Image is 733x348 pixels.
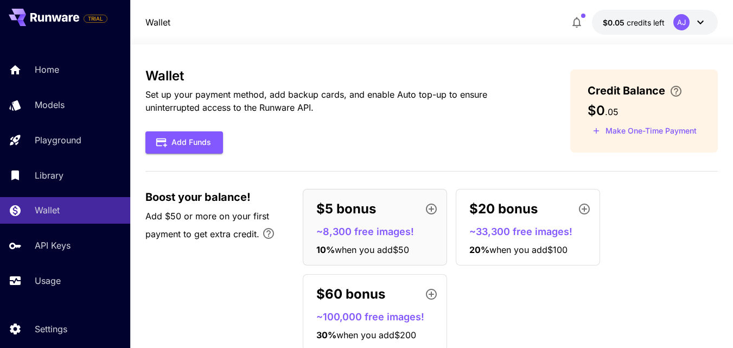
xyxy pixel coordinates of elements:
[603,17,665,28] div: $0.05
[316,244,335,255] span: 10 %
[469,224,595,239] p: ~33,300 free images!
[673,14,690,30] div: AJ
[35,98,65,111] p: Models
[316,199,376,219] p: $5 bonus
[84,15,107,23] span: TRIAL
[336,330,416,340] span: when you add $200
[316,224,442,239] p: ~8,300 free images!
[316,330,336,340] span: 30 %
[35,274,61,287] p: Usage
[665,85,687,98] button: Enter your card details and choose an Auto top-up amount to avoid service interruptions. We'll au...
[35,63,59,76] p: Home
[592,10,718,35] button: $0.05AJ
[603,18,627,27] span: $0.05
[469,199,538,219] p: $20 bonus
[316,309,442,324] p: ~100,000 free images!
[145,189,251,205] span: Boost your balance!
[35,322,67,336] p: Settings
[588,123,702,140] button: Make a one-time, non-recurring payment
[35,204,60,217] p: Wallet
[145,16,170,29] a: Wallet
[145,211,269,239] span: Add $50 or more on your first payment to get extra credit.
[469,244,489,255] span: 20 %
[35,239,71,252] p: API Keys
[605,106,619,117] span: . 05
[145,131,223,154] button: Add Funds
[258,223,279,244] button: Bonus applies only to your first payment, up to 30% on the first $1,000.
[145,68,536,84] h3: Wallet
[335,244,409,255] span: when you add $50
[35,169,63,182] p: Library
[35,134,81,147] p: Playground
[627,18,665,27] span: credits left
[84,12,107,25] span: Add your payment card to enable full platform functionality.
[489,244,568,255] span: when you add $100
[145,16,170,29] nav: breadcrumb
[588,103,605,118] span: $0
[145,88,536,114] p: Set up your payment method, add backup cards, and enable Auto top-up to ensure uninterrupted acce...
[588,83,665,99] span: Credit Balance
[316,284,385,304] p: $60 bonus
